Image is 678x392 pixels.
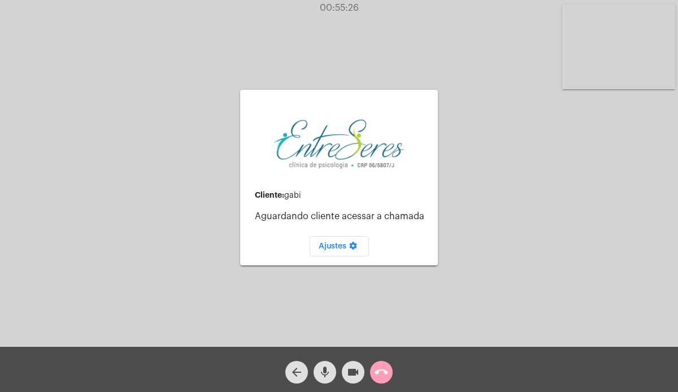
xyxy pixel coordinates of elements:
mat-icon: arrow_back [290,365,303,379]
mat-icon: mic [318,365,332,379]
span: Ajustes [319,242,360,250]
strong: Cliente: [255,191,284,199]
button: Ajustes [310,236,369,256]
span: 00:55:26 [320,3,359,12]
mat-icon: call_end [375,365,388,379]
mat-icon: videocam [346,365,360,379]
p: Aguardando cliente acessar a chamada [255,211,429,221]
div: gabi [255,191,429,200]
mat-icon: settings [346,241,360,255]
img: aa27006a-a7e4-c883-abf8-315c10fe6841.png [274,118,404,169]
